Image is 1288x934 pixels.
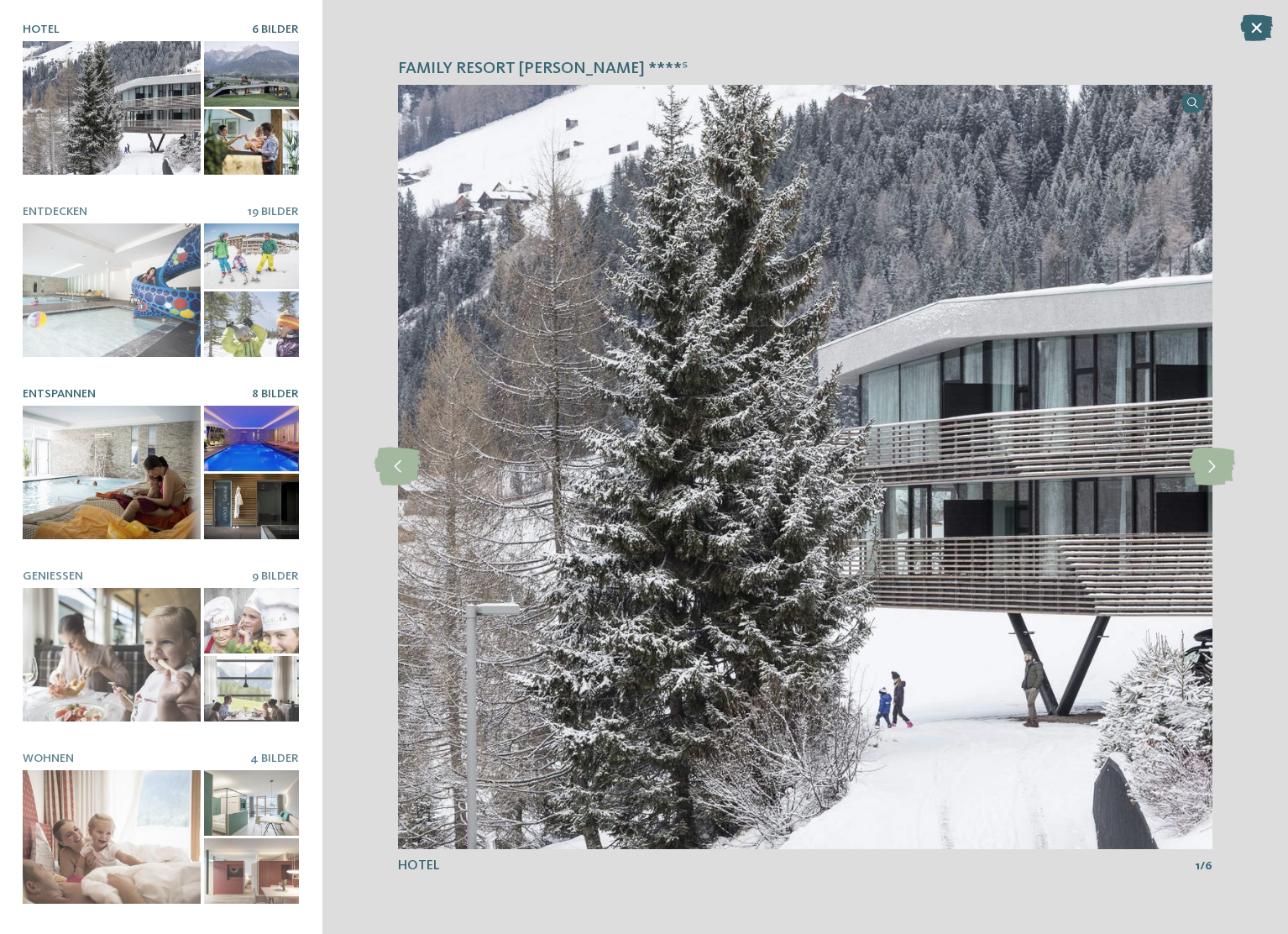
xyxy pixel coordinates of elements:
[23,753,74,764] span: Wohnen
[1200,858,1205,874] span: /
[252,388,299,400] span: 8 Bilder
[398,85,1212,849] img: Family Resort Rainer ****ˢ
[398,58,688,81] span: Family Resort [PERSON_NAME] ****ˢ
[398,859,440,873] span: Hotel
[248,206,299,218] span: 19 Bilder
[23,24,60,35] span: Hotel
[23,570,83,582] span: Genießen
[252,570,299,582] span: 9 Bilder
[250,753,299,764] span: 4 Bilder
[1196,858,1200,874] span: 1
[252,24,299,35] span: 6 Bilder
[23,388,96,400] span: Entspannen
[1205,858,1212,874] span: 6
[23,206,87,218] span: Entdecken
